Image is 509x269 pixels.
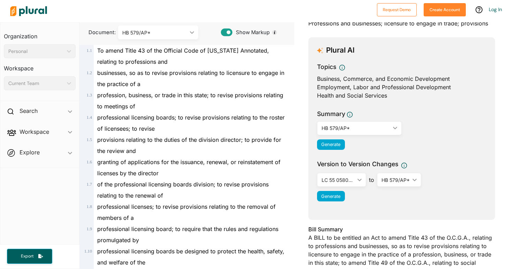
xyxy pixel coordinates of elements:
a: Create Account [424,6,466,13]
span: To amend Title 43 of the Official Code of [US_STATE] Annotated, relating to professions and [97,47,269,65]
button: Create Account [424,3,466,16]
span: professional licensing boards be designed to protect the health, safety, and welfare of the [97,248,284,266]
span: 1 . 6 [86,160,92,164]
span: profession, business, or trade in this state; to revise provisions relating to meetings of [97,92,283,110]
div: HB 579/AP* [322,124,390,132]
span: provisions relating to the duties of the division director; to provide for the review and [97,136,281,154]
h3: Organization [4,26,76,41]
h3: Plural AI [326,46,355,55]
span: 1 . 9 [86,226,92,231]
span: of the professional licensing boards division; to revise provisions relating to the renewal of [97,181,269,199]
button: Generate [317,139,345,150]
h3: Summary [317,109,345,118]
button: Request Demo [377,3,417,16]
a: Request Demo [377,6,417,13]
div: HB 579/AP* [122,29,187,36]
span: 1 . 1 [86,48,92,53]
span: Export [16,253,38,259]
a: Log In [489,6,502,13]
span: businesses, so as to revise provisions relating to licensure to engage in the practice of a [97,69,284,87]
div: HB 579/AP* [381,176,410,184]
h3: Bill Summary [308,225,495,233]
div: Business, Commerce, and Economic Development [317,75,486,83]
h3: Topics [317,62,336,71]
span: 1 . 7 [86,182,92,187]
span: 1 . 2 [86,70,92,75]
span: 1 . 5 [86,137,92,142]
button: Generate [317,191,345,201]
button: Export [7,249,52,264]
span: Document: [85,29,109,36]
span: professional licenses; to revise provisions relating to the removal of members of a [97,203,276,221]
h2: Search [20,107,38,115]
span: 1 . 10 [84,249,92,254]
div: Employment, Labor and Professional Development [317,83,486,91]
div: Current Team [8,80,64,87]
span: Generate [321,194,340,199]
h3: Workspace [4,58,76,74]
span: 1 . 8 [86,204,92,209]
span: Generate [321,142,340,147]
span: granting of applications for the issuance, renewal, or reinstatement of licenses by the director [97,159,280,177]
span: to [366,176,377,184]
div: Personal [8,48,64,55]
span: Version to Version Changes [317,160,398,169]
span: 1 . 3 [86,93,92,98]
div: Health and Social Services [317,91,486,100]
span: Show Markup [232,29,270,36]
div: LC 55 0580S/rcs [322,176,355,184]
span: 1 . 4 [86,115,92,120]
div: Tooltip anchor [271,29,278,36]
span: professional licensing boards; to revise provisions relating to the roster of licensees; to revise [97,114,285,132]
span: professional licensing board; to require that the rules and regulations promulgated by [97,225,278,244]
